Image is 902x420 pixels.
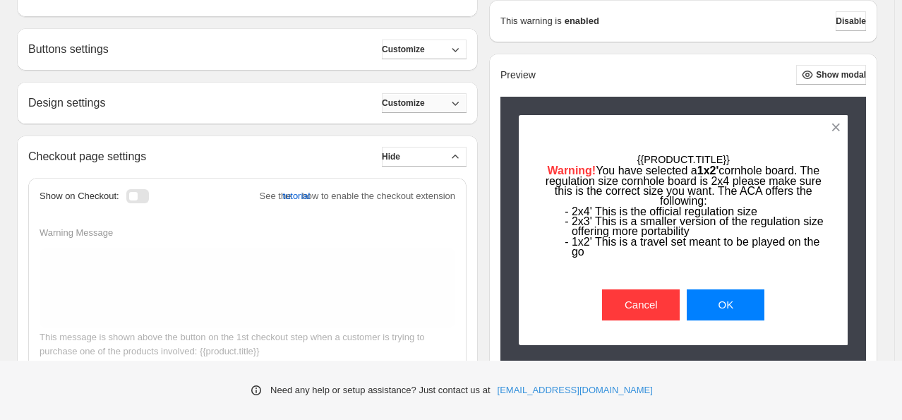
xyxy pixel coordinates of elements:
h2: {{product.title}} [543,154,824,167]
p: See the how to enable the checkout extension [260,189,455,203]
li: 2x3' This is a smaller version of the regulation size offering more portability [572,217,824,237]
h2: Checkout page settings [28,150,146,163]
p: This warning is [500,14,562,28]
li: 1x2' This is a travel set meant to be played on the go [572,237,824,258]
button: tutorial [282,185,310,208]
button: Customize [382,40,467,59]
button: Disable [836,11,866,31]
span: Customize [382,44,425,55]
button: Show modal [796,65,866,85]
p: Show on Checkout: [40,189,119,203]
h2: Design settings [28,96,105,109]
button: Customize [382,93,467,113]
button: OK [687,289,764,320]
span: tutorial [282,189,310,203]
strong: 1x2' [697,164,719,176]
a: [EMAIL_ADDRESS][DOMAIN_NAME] [498,383,653,397]
span: Hide [382,151,400,162]
strong: enabled [565,14,599,28]
h2: Buttons settings [28,42,109,56]
li: 2x4' This is the official regulation size [572,207,824,217]
p: You have selected a cornhole board. The regulation size cornhole board is 2x4 please make sure th... [543,166,824,206]
span: Disable [836,16,866,27]
h2: Preview [500,69,536,81]
button: Hide [382,147,467,167]
span: Show modal [816,69,866,80]
span: Customize [382,97,425,109]
strong: Warning! [547,164,596,176]
button: Cancel [602,289,680,320]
